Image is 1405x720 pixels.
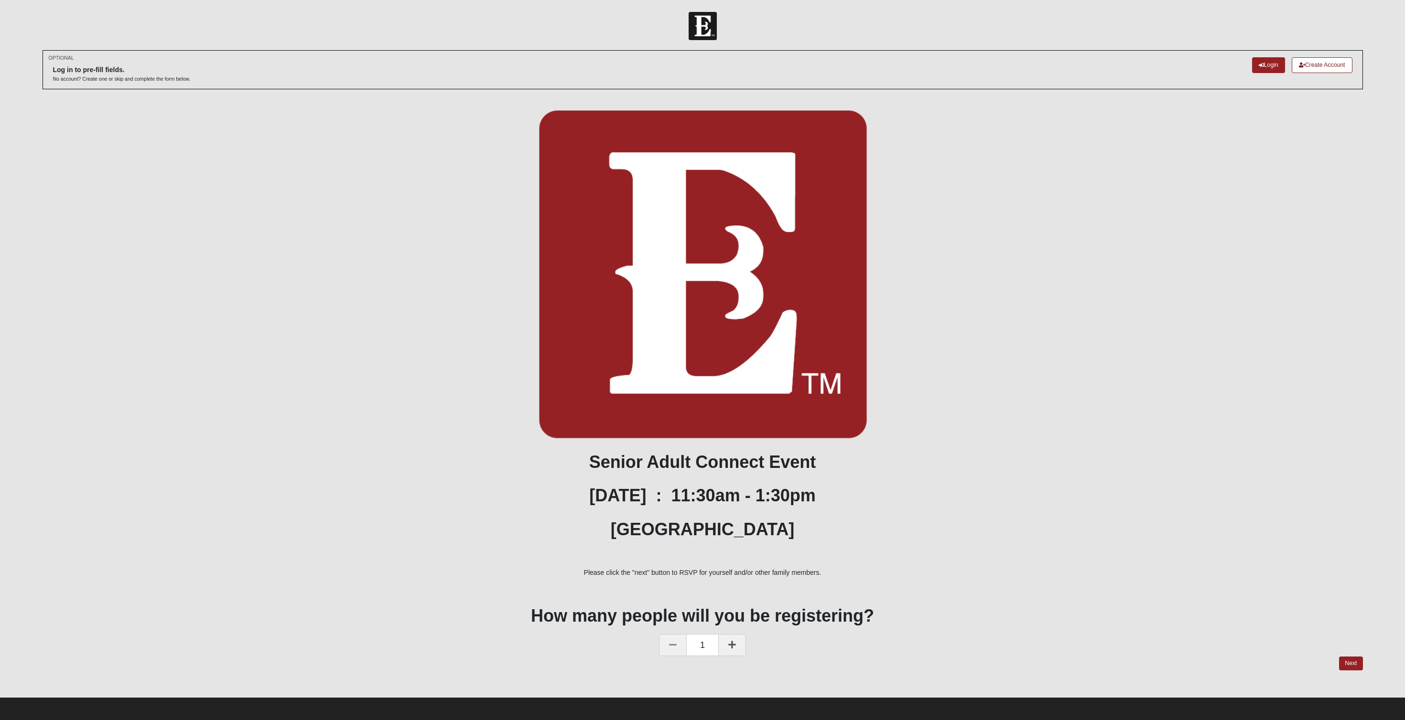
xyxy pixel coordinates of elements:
small: OPTIONAL [49,54,74,62]
p: Please click the "next" button to RSVP for yourself and/or other family members. [43,568,1363,578]
h6: Log in to pre-fill fields. [53,66,191,74]
a: Create Account [1292,57,1352,73]
img: Church of Eleven22 Logo [689,12,717,40]
a: Next [1339,656,1362,670]
h1: Senior Adult Connect Event [43,452,1363,472]
h1: [DATE] : 11:30am - 1:30pm [43,485,1363,506]
h1: [GEOGRAPHIC_DATA] [43,519,1363,540]
span: 1 [687,634,718,656]
img: E-icon-fireweed-White-TM.png [538,109,868,439]
h1: How many people will you be registering? [43,605,1363,626]
p: No account? Create one or skip and complete the form below. [53,75,191,83]
a: Login [1252,57,1285,73]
